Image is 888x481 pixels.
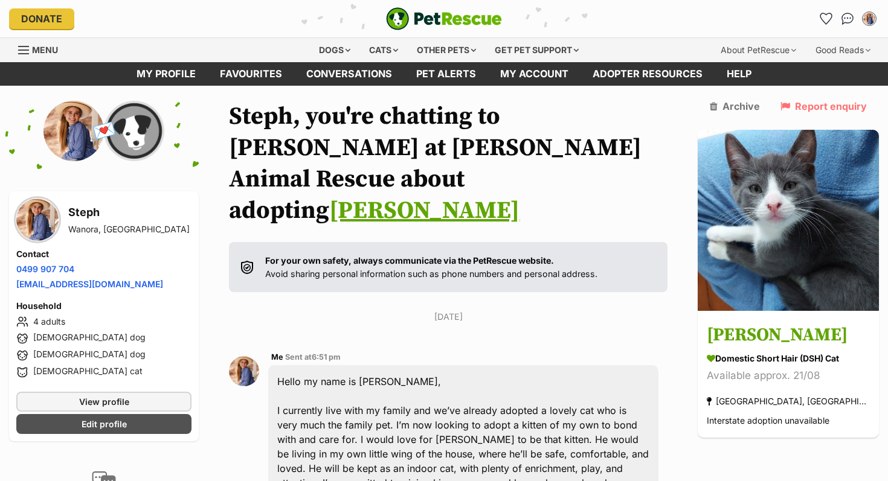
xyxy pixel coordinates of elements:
[715,62,764,86] a: Help
[91,118,118,144] span: 💌
[16,348,191,363] li: [DEMOGRAPHIC_DATA] dog
[807,38,879,62] div: Good Reads
[361,38,407,62] div: Cats
[386,7,502,30] img: logo-e224e6f780fb5917bec1dbf3a21bbac754714ae5b6737aabdf751b685950b380.svg
[863,13,875,25] img: Steph profile pic
[707,393,870,409] div: [GEOGRAPHIC_DATA], [GEOGRAPHIC_DATA]
[16,365,191,380] li: [DEMOGRAPHIC_DATA] cat
[581,62,715,86] a: Adopter resources
[488,62,581,86] a: My account
[386,7,502,30] a: PetRescue
[312,352,341,362] span: 6:51 pm
[229,101,668,226] h1: Steph, you're chatting to [PERSON_NAME] at [PERSON_NAME] Animal Rescue about adopting
[310,38,359,62] div: Dogs
[408,38,484,62] div: Other pets
[780,101,867,112] a: Report enquiry
[82,418,127,430] span: Edit profile
[68,204,190,221] h3: Steph
[16,392,191,412] a: View profile
[329,196,520,226] a: [PERSON_NAME]
[16,264,74,274] a: 0499 907 704
[707,368,870,384] div: Available approx. 21/08
[104,101,164,161] img: DRU Animal Rescue profile pic
[9,8,74,29] a: Donate
[79,395,129,408] span: View profile
[16,300,191,312] h4: Household
[229,310,668,323] p: [DATE]
[816,9,835,28] a: Favourites
[860,9,879,28] button: My account
[698,313,879,438] a: [PERSON_NAME] Domestic Short Hair (DSH) Cat Available approx. 21/08 [GEOGRAPHIC_DATA], [GEOGRAPHI...
[486,38,587,62] div: Get pet support
[271,352,283,362] span: Me
[404,62,488,86] a: Pet alerts
[707,322,870,349] h3: [PERSON_NAME]
[816,9,879,28] ul: Account quick links
[68,223,190,235] div: Wanora, [GEOGRAPHIC_DATA]
[16,248,191,260] h4: Contact
[43,101,104,161] img: Steph profile pic
[707,352,870,365] div: Domestic Short Hair (DSH) Cat
[265,255,554,266] strong: For your own safety, always communicate via the PetRescue website.
[841,13,854,25] img: chat-41dd97257d64d25036548639549fe6c8038ab92f7586957e7f3b1b290dea8141.svg
[16,279,163,289] a: [EMAIL_ADDRESS][DOMAIN_NAME]
[710,101,760,112] a: Archive
[16,314,191,329] li: 4 adults
[838,9,857,28] a: Conversations
[16,331,191,346] li: [DEMOGRAPHIC_DATA] dog
[18,38,66,60] a: Menu
[32,45,58,55] span: Menu
[285,352,341,362] span: Sent at
[294,62,404,86] a: conversations
[16,414,191,434] a: Edit profile
[16,199,59,241] img: Steph profile pic
[712,38,805,62] div: About PetRescue
[265,254,597,280] p: Avoid sharing personal information such as phone numbers and personal address.
[698,130,879,311] img: Vinnie
[124,62,208,86] a: My profile
[208,62,294,86] a: Favourites
[707,415,829,425] span: Interstate adoption unavailable
[229,356,259,386] img: Steph profile pic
